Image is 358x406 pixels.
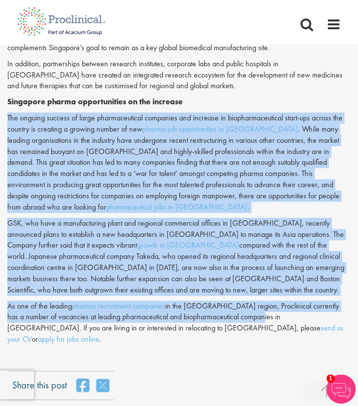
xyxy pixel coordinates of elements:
[137,240,239,250] a: growth in [GEOGRAPHIC_DATA]
[326,374,356,404] img: Chatbot
[326,374,335,383] span: 1
[7,218,351,296] p: GSK, who have a manufacturing plant and regional commercial offices in [GEOGRAPHIC_DATA], recentl...
[7,301,351,345] p: As one of the leading in the [GEOGRAPHIC_DATA] region, Proclinical currently has a number of vaca...
[7,323,343,344] a: send us your CV
[76,378,89,393] a: share on facebook
[96,378,109,393] a: share on twitter
[7,58,351,92] p: In addition, partnerships between research institutes, corporate labs and public hospitals in [GE...
[72,301,165,311] a: pharma recruitment companies
[12,378,67,385] label: Share this post
[38,334,99,344] a: apply for jobs online
[106,202,247,212] a: pharmaceutical jobs in [GEOGRAPHIC_DATA]
[142,124,298,134] a: pharma job opportunities in [GEOGRAPHIC_DATA]
[7,113,351,213] p: The ongoing success of large pharmaceutical companies and increase in biopharmaceutical start-ups...
[7,97,183,107] strong: Singapore pharma opportunities on the increase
